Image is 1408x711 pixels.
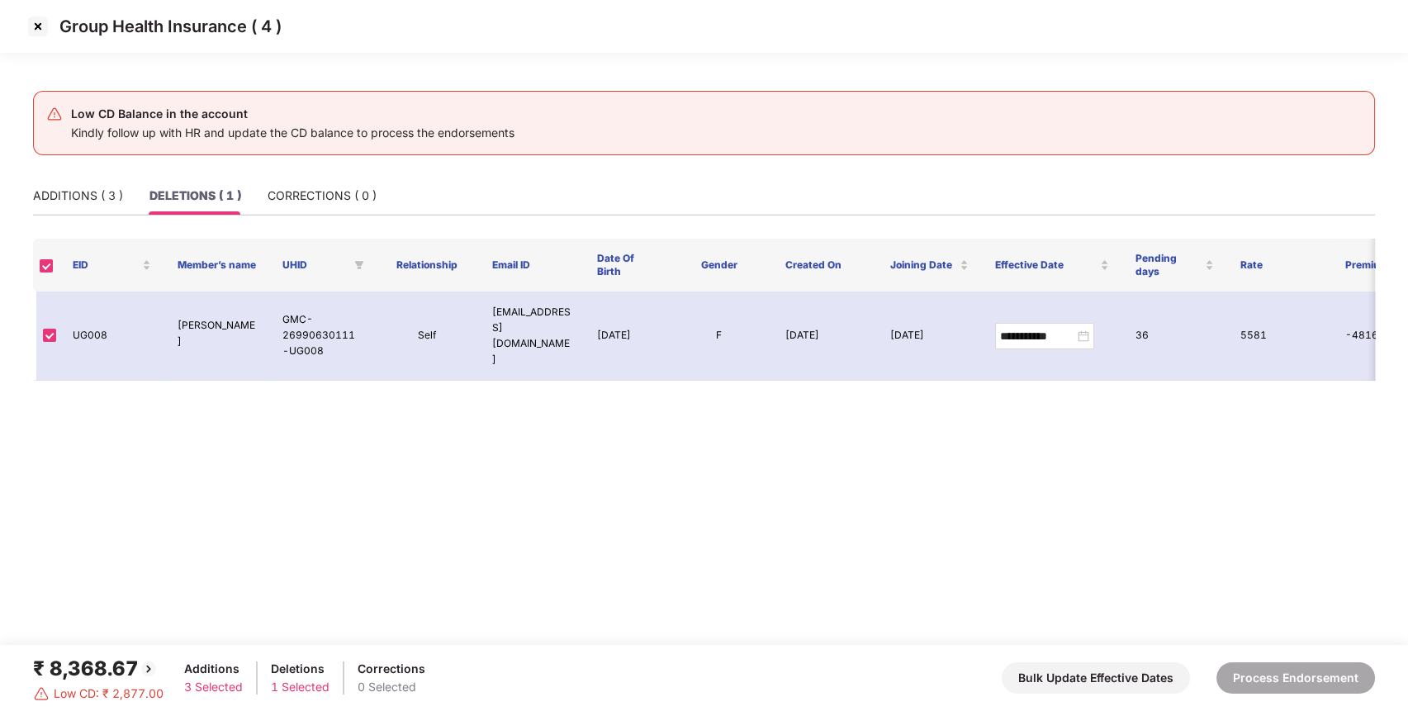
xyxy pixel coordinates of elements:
[269,292,374,381] td: GMC-26990630111-UG008
[71,104,514,124] div: Low CD Balance in the account
[184,678,243,696] div: 3 Selected
[479,292,584,381] td: [EMAIL_ADDRESS][DOMAIN_NAME]
[1122,292,1227,381] td: 36
[59,292,164,381] td: UG008
[59,239,164,292] th: EID
[1135,252,1202,278] span: Pending days
[73,258,139,272] span: EID
[877,292,982,381] td: [DATE]
[54,685,164,703] span: Low CD: ₹ 2,877.00
[271,678,329,696] div: 1 Selected
[354,260,364,270] span: filter
[351,255,367,275] span: filter
[1122,239,1227,292] th: Pending days
[877,239,982,292] th: Joining Date
[479,239,584,292] th: Email ID
[33,653,164,685] div: ₹ 8,368.67
[33,187,123,205] div: ADDITIONS ( 3 )
[268,187,377,205] div: CORRECTIONS ( 0 )
[374,239,479,292] th: Relationship
[666,292,771,381] td: F
[1002,662,1190,694] button: Bulk Update Effective Dates
[1227,292,1332,381] td: 5581
[271,660,329,678] div: Deletions
[71,124,514,142] div: Kindly follow up with HR and update the CD balance to process the endorsements
[374,292,479,381] td: Self
[666,239,771,292] th: Gender
[584,239,666,292] th: Date Of Birth
[25,13,51,40] img: svg+xml;base64,PHN2ZyBpZD0iQ3Jvc3MtMzJ4MzIiIHhtbG5zPSJodHRwOi8vd3d3LnczLm9yZy8yMDAwL3N2ZyIgd2lkdG...
[890,258,956,272] span: Joining Date
[771,292,876,381] td: [DATE]
[995,258,1097,272] span: Effective Date
[771,239,876,292] th: Created On
[33,685,50,702] img: svg+xml;base64,PHN2ZyBpZD0iRGFuZ2VyLTMyeDMyIiB4bWxucz0iaHR0cDovL3d3dy53My5vcmcvMjAwMC9zdmciIHdpZH...
[982,239,1122,292] th: Effective Date
[1227,239,1332,292] th: Rate
[59,17,282,36] p: Group Health Insurance ( 4 )
[46,106,63,122] img: svg+xml;base64,PHN2ZyB4bWxucz0iaHR0cDovL3d3dy53My5vcmcvMjAwMC9zdmciIHdpZHRoPSIyNCIgaGVpZ2h0PSIyNC...
[139,659,159,679] img: svg+xml;base64,PHN2ZyBpZD0iQmFjay0yMHgyMCIgeG1sbnM9Imh0dHA6Ly93d3cudzMub3JnLzIwMDAvc3ZnIiB3aWR0aD...
[282,258,348,272] span: UHID
[358,678,425,696] div: 0 Selected
[178,318,256,349] p: [PERSON_NAME]
[1216,662,1375,694] button: Process Endorsement
[358,660,425,678] div: Corrections
[584,292,666,381] td: [DATE]
[184,660,243,678] div: Additions
[164,239,269,292] th: Member’s name
[149,187,241,205] div: DELETIONS ( 1 )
